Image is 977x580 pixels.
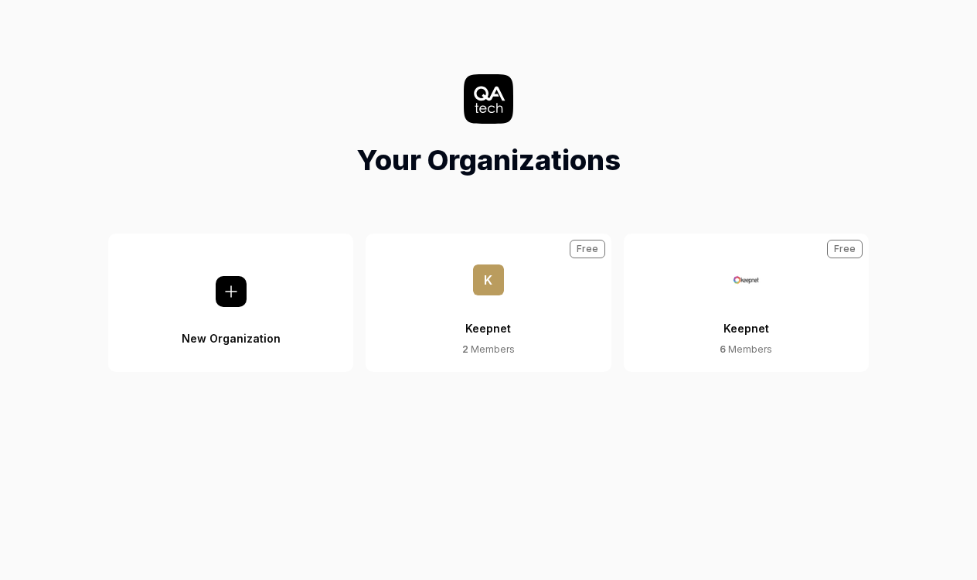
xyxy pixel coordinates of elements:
div: Keepnet [465,295,511,343]
span: 6 [720,343,726,355]
button: New Organization [108,234,353,372]
span: K [473,264,504,295]
div: Members [462,343,515,357]
img: Keepnet Logo [730,264,761,295]
div: Free [570,240,605,258]
div: Keepnet [723,295,769,343]
h1: Your Organizations [356,139,621,181]
div: New Organization [182,307,281,346]
span: 2 [462,343,468,355]
a: Keepnet LogoKeepnet6 MembersFree [624,234,869,372]
div: Free [827,240,863,258]
div: Members [720,343,772,357]
button: Keepnet6 MembersFree [624,234,869,372]
button: KKeepnet2 MembersFree [366,234,611,372]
